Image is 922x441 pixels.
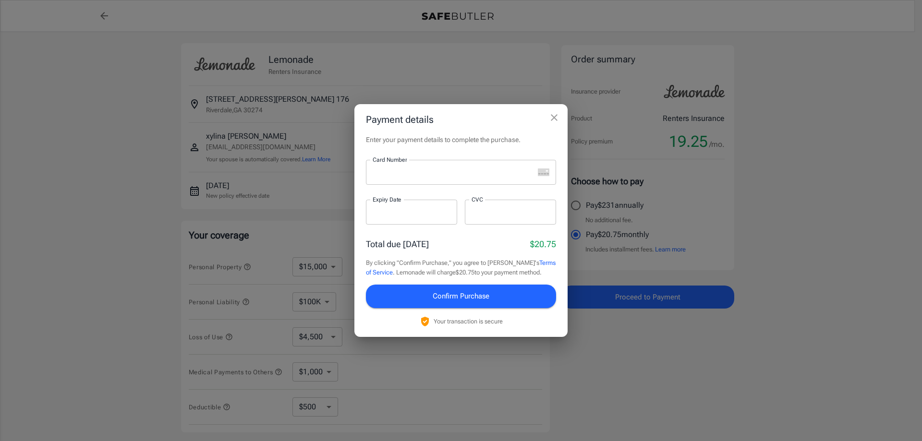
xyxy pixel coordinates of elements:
[366,258,556,277] p: By clicking "Confirm Purchase," you agree to [PERSON_NAME]'s . Lemonade will charge $20.75 to you...
[373,195,401,203] label: Expiry Date
[538,168,549,176] svg: unknown
[373,168,534,177] iframe: Secure card number input frame
[434,317,503,326] p: Your transaction is secure
[354,104,568,135] h2: Payment details
[373,208,450,217] iframe: Secure expiration date input frame
[366,238,429,250] p: Total due [DATE]
[373,155,407,164] label: Card Number
[433,290,489,302] span: Confirm Purchase
[545,108,564,127] button: close
[366,285,556,308] button: Confirm Purchase
[530,238,556,250] p: $20.75
[366,135,556,144] p: Enter your payment details to complete the purchase.
[366,259,556,276] a: Terms of Service
[472,195,483,203] label: CVC
[472,208,549,217] iframe: Secure CVC input frame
